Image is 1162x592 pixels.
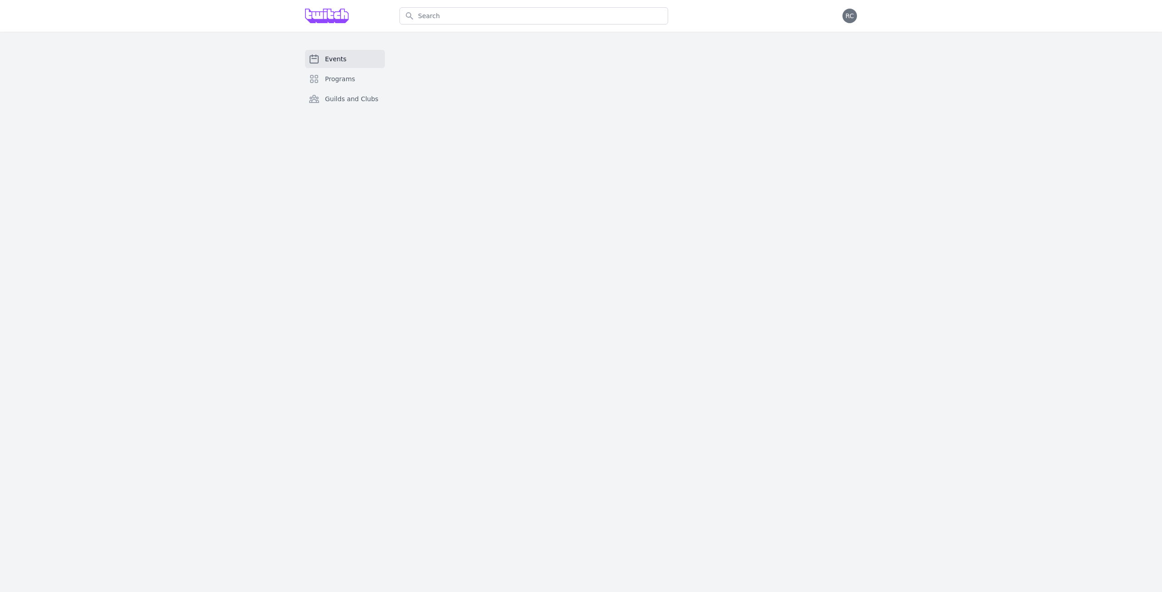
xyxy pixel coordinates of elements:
[842,9,857,23] button: RC
[305,9,349,23] img: Grove
[846,13,854,19] span: RC
[305,50,385,68] a: Events
[325,74,355,83] span: Programs
[305,70,385,88] a: Programs
[399,7,668,24] input: Search
[305,50,385,122] nav: Sidebar
[325,94,379,103] span: Guilds and Clubs
[325,54,346,64] span: Events
[305,90,385,108] a: Guilds and Clubs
